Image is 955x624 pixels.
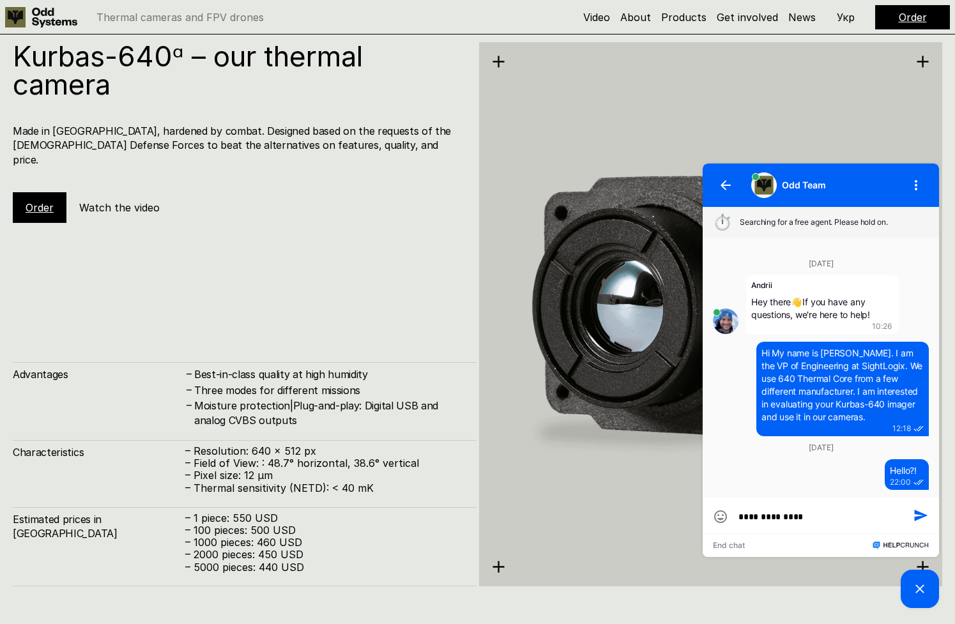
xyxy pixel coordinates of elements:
a: Get involved [717,11,778,24]
h4: – [187,398,192,412]
p: – Field of View: : 48.7° horizontal, 38.6° vertical [185,457,464,469]
h4: – [187,383,192,397]
p: – Pixel size: 12 µm [185,469,464,482]
h1: Kurbas-640ᵅ – our thermal camera [13,42,464,98]
p: – 1 piece: 550 USD [185,512,464,524]
p: – Thermal sensitivity (NETD): < 40 mK [185,482,464,494]
a: News [788,11,816,24]
a: Order [899,11,927,24]
h4: – [187,367,192,381]
p: Thermal cameras and FPV drones [96,12,264,22]
h4: Three modes for different missions [194,383,464,397]
a: Products [661,11,707,24]
h4: Characteristics [13,445,185,459]
p: – 100 pieces: 500 USD [185,524,464,536]
h4: Advantages [13,367,185,381]
iframe: HelpCrunch [699,160,942,611]
h5: Watch the video [79,201,160,215]
h4: Made in [GEOGRAPHIC_DATA], hardened by combat. Designed based on the requests of the [DEMOGRAPHIC... [13,124,464,167]
a: Video [583,11,610,24]
p: – 2000 pieces: 450 USD [185,549,464,561]
h4: Estimated prices in [GEOGRAPHIC_DATA] [13,512,185,541]
a: Order [26,201,54,214]
p: – 5000 pieces: 440 USD [185,561,464,574]
h4: Best-in-class quality at high humidity [194,367,464,381]
p: – Resolution: 640 x 512 px [185,445,464,457]
p: Укр [837,12,855,22]
a: About [620,11,651,24]
p: – 1000 pieces: 460 USD [185,536,464,549]
h4: Moisture protection|Plug-and-play: Digital USB and analog CVBS outputs [194,399,464,427]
